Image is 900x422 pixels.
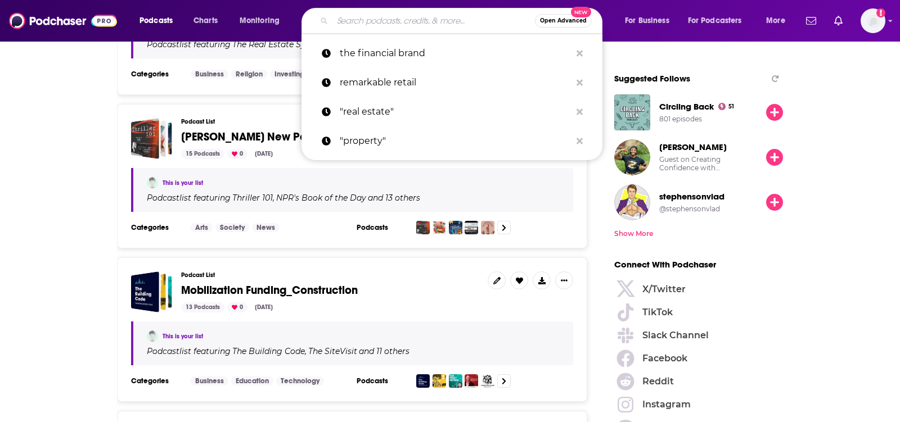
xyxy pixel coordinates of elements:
a: NPR's Book of the Day [274,193,366,202]
img: The Construction Leadership Podcast with Bradley Hartmann [465,374,478,388]
div: [DATE] [250,149,277,159]
span: , [305,346,307,356]
a: "property" [301,126,602,156]
p: the financial brand [340,39,571,68]
a: This is your list [163,179,203,187]
span: Slack Channel [642,331,709,340]
h3: Podcasts [357,223,407,232]
span: , [273,193,274,203]
button: open menu [232,12,294,30]
h3: Categories [131,223,182,232]
img: NPR's Book of the Day [433,221,446,234]
span: X/Twitter [642,285,686,294]
span: TikTok [642,308,673,317]
button: Show More Button [555,271,573,289]
input: Search podcasts, credits, & more... [332,12,535,30]
a: Zion Clark [614,139,650,175]
div: 0 [227,149,247,159]
a: Mobilization Funding_Construction [131,271,172,312]
span: 51 [728,105,734,109]
img: Your Project Shepherd Construction Podcast [449,374,462,388]
button: Follow [766,194,783,211]
a: Arts [191,223,213,232]
h3: Podcasts [357,376,407,385]
div: 801 episodes [659,115,702,123]
img: User Profile [861,8,885,33]
a: Geoffrey Douglas New Podcasts [131,118,172,159]
a: Slack Channel [614,326,783,345]
span: Charts [193,13,218,29]
h4: The SiteVisit [308,347,357,356]
p: "real estate" [340,97,571,126]
svg: Add a profile image [876,8,885,17]
img: Kelly Teemer [147,330,158,342]
a: X/Twitter [614,280,783,299]
a: The SiteVisit [307,347,357,356]
div: @stephensonvlad [659,205,720,213]
button: Follow [766,104,783,121]
img: The Well-Read Podcast [481,221,494,234]
h3: Podcast List [181,271,479,279]
p: remarkable retail [340,68,571,97]
button: open menu [681,12,758,30]
a: Education [231,376,273,385]
div: Podcast list featuring [147,346,560,356]
span: [PERSON_NAME] New Podcasts [181,130,341,144]
div: 15 Podcasts [181,149,224,159]
div: [DATE] [250,302,277,312]
a: Mobilization Funding_Construction [181,284,358,297]
a: Society [215,223,249,232]
span: Suggested Follows [614,73,690,84]
h4: NPR's Book of the Day [276,193,366,202]
h3: Podcast List [181,118,479,125]
span: Facebook [642,354,687,363]
span: [PERSON_NAME] [659,142,727,152]
div: Podcast list featuring [147,39,560,49]
a: 51 [718,103,734,110]
a: Business [191,70,228,79]
a: Show notifications dropdown [830,11,847,30]
p: "property" [340,126,571,156]
h4: The Real Estate Syndication S… [232,40,355,49]
a: News [252,223,280,232]
button: open menu [617,12,683,30]
a: Technology [276,376,324,385]
span: New [571,7,591,17]
h4: The Building Code [232,347,305,356]
a: The Building Code [231,347,305,356]
img: The Construction Dorkcast [481,374,494,388]
button: open menu [758,12,799,30]
a: Thriller 101 [231,193,273,202]
a: the financial brand [301,39,602,68]
span: Open Advanced [540,18,587,24]
a: Show notifications dropdown [802,11,821,30]
button: Show profile menu [861,8,885,33]
a: remarkable retail [301,68,602,97]
span: Instagram [642,400,691,409]
img: Thriller 101 [416,221,430,234]
span: For Podcasters [688,13,742,29]
a: TikTok [614,303,783,322]
a: Circling Back [659,101,714,112]
a: This is your list [163,333,203,340]
img: stephensonvlad [614,184,650,220]
a: Charts [186,12,224,30]
span: Connect With Podchaser [614,259,716,270]
a: Facebook [614,350,783,368]
span: For Business [625,13,669,29]
img: Circling Back [614,94,650,130]
a: The Real Estate Syndication S… [231,40,355,49]
div: 13 Podcasts [181,302,224,312]
a: "real estate" [301,97,602,126]
div: Show More [614,229,653,238]
span: Mobilization Funding_Construction [181,283,358,297]
a: Instagram [614,396,783,414]
div: Guest on Creating Confidence with [PERSON_NAME]… and Insight with [PERSON_NAME] [659,155,755,172]
a: [PERSON_NAME] New Podcasts [181,131,341,143]
div: 0 [227,302,247,312]
h3: Categories [131,70,182,79]
a: Investing [270,70,309,79]
button: open menu [132,12,187,30]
